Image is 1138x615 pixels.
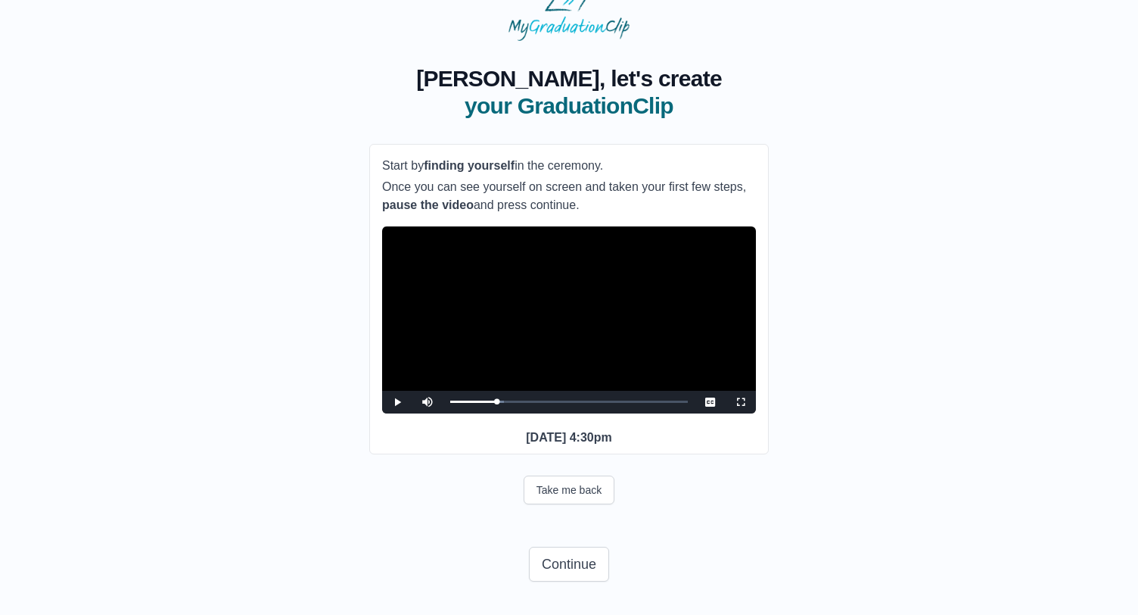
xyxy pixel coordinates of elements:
[529,547,609,582] button: Continue
[726,391,756,414] button: Fullscreen
[416,92,722,120] span: your GraduationClip
[382,157,756,175] p: Start by in the ceremony.
[382,198,474,211] b: pause the video
[412,391,443,414] button: Mute
[382,391,412,414] button: Play
[450,401,688,403] div: Progress Bar
[695,391,726,414] button: Captions
[424,159,515,172] b: finding yourself
[382,178,756,214] p: Once you can see yourself on screen and taken your first few steps, and press continue.
[416,65,722,92] span: [PERSON_NAME], let's create
[382,226,756,414] div: Video Player
[382,429,756,447] p: [DATE] 4:30pm
[524,476,614,504] button: Take me back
